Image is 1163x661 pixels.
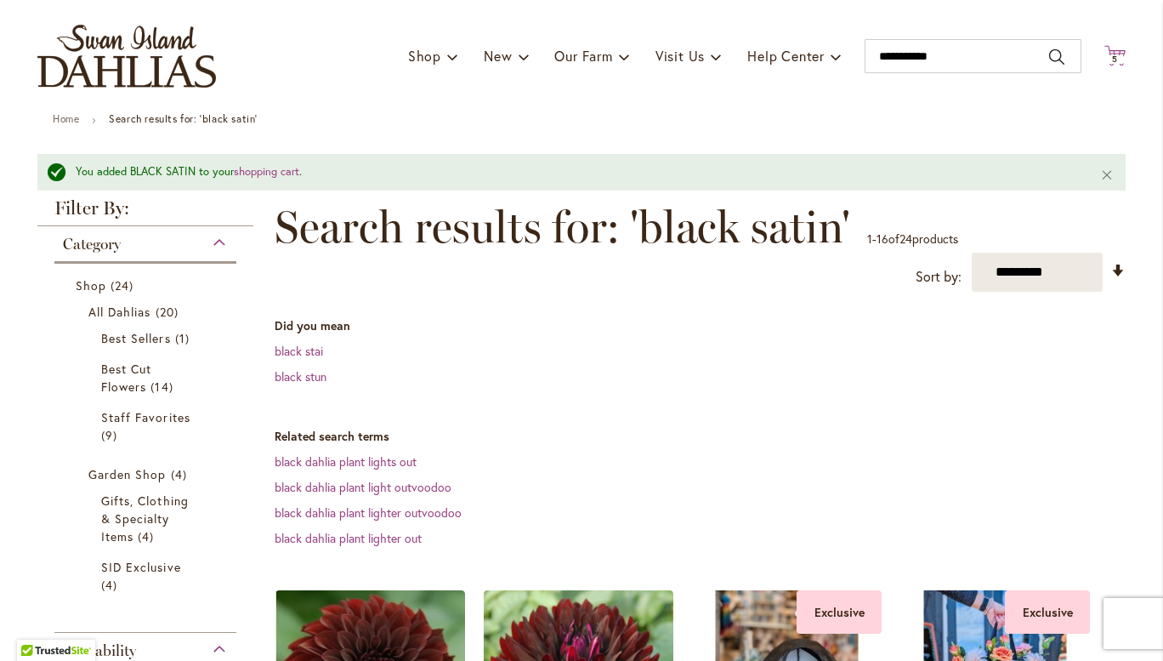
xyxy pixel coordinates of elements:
[275,428,1126,445] dt: Related search terms
[88,304,151,320] span: All Dahlias
[1104,45,1126,68] button: 5
[109,112,258,125] strong: Search results for: 'black satin'
[867,225,958,253] p: - of products
[797,590,882,634] div: Exclusive
[877,231,888,247] span: 16
[13,601,60,648] iframe: Launch Accessibility Center
[101,492,194,545] a: Gifts, Clothing &amp; Specialty Items
[275,368,326,385] a: black stun
[175,329,194,347] span: 1
[37,25,216,88] a: store logo
[88,303,207,321] a: All Dahlias
[156,303,183,321] span: 20
[138,527,158,545] span: 4
[1112,54,1118,65] span: 5
[275,453,417,470] a: black dahlia plant lights out
[101,360,194,396] a: Best Cut Flowers
[408,47,441,65] span: Shop
[101,576,122,594] span: 4
[101,426,122,444] span: 9
[111,276,138,294] span: 24
[101,558,194,594] a: SID Exclusive
[171,465,191,483] span: 4
[63,235,121,254] span: Category
[899,231,912,247] span: 24
[916,261,962,293] label: Sort by:
[76,276,219,294] a: Shop
[37,199,253,226] strong: Filter By:
[234,164,299,179] a: shopping cart
[867,231,872,247] span: 1
[101,559,181,575] span: SID Exclusive
[63,641,136,660] span: Availability
[275,317,1126,334] dt: Did you mean
[101,409,190,425] span: Staff Favorites
[101,361,151,395] span: Best Cut Flowers
[275,504,462,521] a: black dahlia plant lighter outvoodoo
[101,330,171,346] span: Best Sellers
[1005,590,1090,634] div: Exclusive
[88,465,207,483] a: Garden Shop
[275,343,323,359] a: black stai
[554,47,612,65] span: Our Farm
[275,202,850,253] span: Search results for: 'black satin'
[484,47,512,65] span: New
[101,408,194,444] a: Staff Favorites
[88,466,167,482] span: Garden Shop
[275,479,451,495] a: black dahlia plant light outvoodoo
[76,277,106,293] span: Shop
[655,47,705,65] span: Visit Us
[150,378,177,396] span: 14
[275,530,422,546] a: black dahlia plant lighter out
[101,329,194,347] a: Best Sellers
[101,493,189,544] span: Gifts, Clothing & Specialty Items
[747,47,825,65] span: Help Center
[76,164,1075,180] div: You added BLACK SATIN to your .
[53,112,79,125] a: Home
